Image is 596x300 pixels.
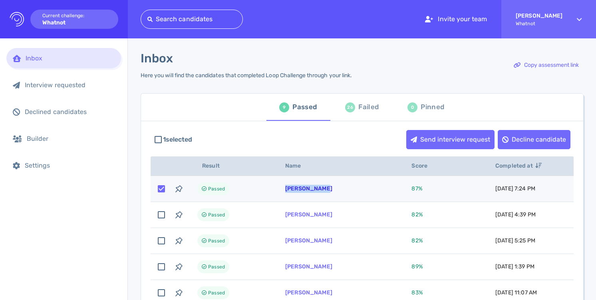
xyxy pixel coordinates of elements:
[141,72,352,79] div: Here you will find the candidates that completed Loop Challenge through your link.
[498,130,570,149] button: Decline candidate
[25,81,115,89] div: Interview requested
[411,162,436,169] span: Score
[495,263,534,270] span: [DATE] 1:39 PM
[285,289,332,296] a: [PERSON_NAME]
[27,135,115,142] div: Builder
[411,289,423,296] span: 83 %
[495,162,542,169] span: Completed at
[495,237,535,244] span: [DATE] 5:25 PM
[25,108,115,116] div: Declined candidates
[345,102,355,112] div: 26
[407,130,494,149] div: Send interview request
[208,236,225,246] span: Passed
[509,56,583,75] button: Copy assessment link
[285,185,332,192] a: [PERSON_NAME]
[25,162,115,169] div: Settings
[510,56,583,74] div: Copy assessment link
[208,288,225,298] span: Passed
[279,102,289,112] div: 9
[285,211,332,218] a: [PERSON_NAME]
[208,184,225,194] span: Passed
[26,54,115,62] div: Inbox
[285,237,332,244] a: [PERSON_NAME]
[498,130,570,149] div: Decline candidate
[495,211,536,218] span: [DATE] 4:39 PM
[292,101,317,113] div: Passed
[421,101,444,113] div: Pinned
[208,210,225,220] span: Passed
[411,263,423,270] span: 89 %
[411,237,423,244] span: 82 %
[406,130,495,149] button: Send interview request
[411,185,422,192] span: 87 %
[411,211,423,218] span: 82 %
[358,101,379,113] div: Failed
[495,185,535,192] span: [DATE] 7:24 PM
[516,12,562,19] strong: [PERSON_NAME]
[285,162,310,169] span: Name
[141,51,173,66] h1: Inbox
[285,263,332,270] a: [PERSON_NAME]
[495,289,537,296] span: [DATE] 11:07 AM
[516,21,562,26] span: Whatnot
[188,156,276,176] th: Result
[163,135,192,144] span: 1 selected
[208,262,225,272] span: Passed
[407,102,417,112] div: 0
